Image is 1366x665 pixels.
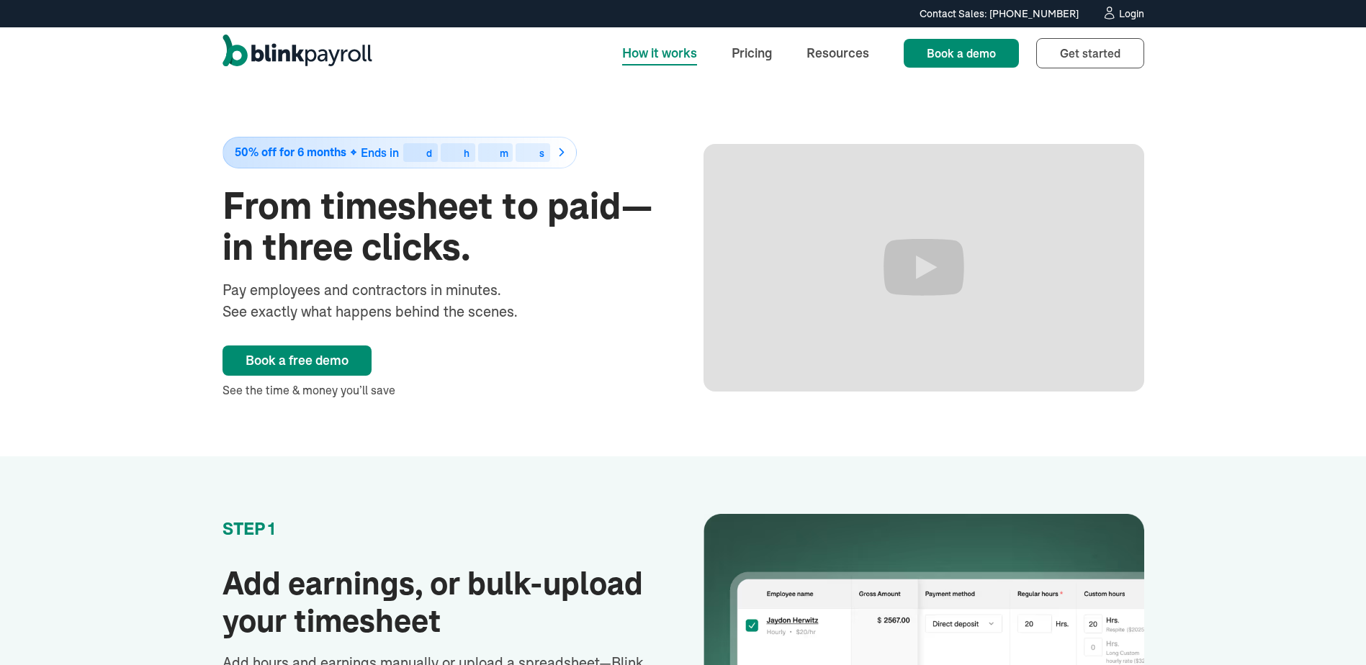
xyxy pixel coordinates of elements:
a: Book a demo [904,39,1019,68]
div: Login [1119,9,1144,19]
a: Pricing [720,37,783,68]
span: Get started [1060,46,1120,60]
div: STEP 1 [223,517,663,542]
iframe: It's EASY to get started with BlinkParyoll Today! [704,144,1144,392]
div: h [464,148,469,158]
h1: From timesheet to paid—in three clicks. [223,186,663,268]
div: See the time & money you’ll save [223,381,663,399]
h2: Add earnings, or bulk-upload your timesheet [223,565,663,641]
div: m [500,148,508,158]
a: Book a free demo [223,345,372,376]
span: Ends in [361,145,399,160]
a: 50% off for 6 monthsEnds indhms [223,137,663,168]
a: How it works [611,37,709,68]
a: Login [1102,6,1144,22]
div: d [426,148,432,158]
a: home [223,35,372,72]
span: 50% off for 6 months [235,146,346,158]
a: Get started [1036,38,1144,68]
div: Contact Sales: [PHONE_NUMBER] [920,6,1079,22]
div: Pay employees and contractors in minutes. See exactly what happens behind the scenes. [223,279,545,322]
a: Resources [795,37,881,68]
span: Book a demo [927,46,996,60]
div: s [539,148,544,158]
